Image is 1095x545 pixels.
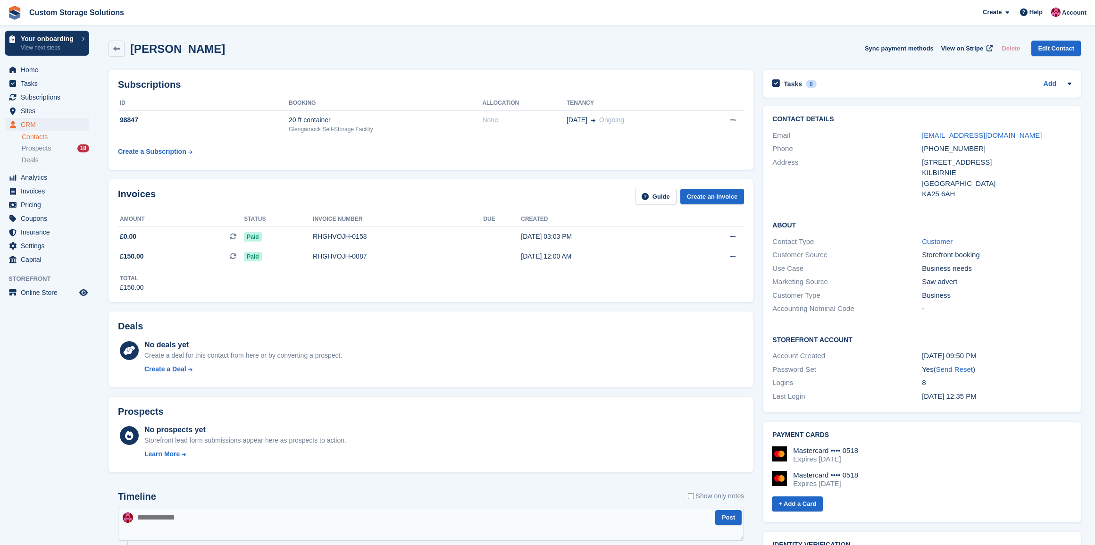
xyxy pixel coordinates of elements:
h2: Payment cards [772,431,1071,439]
a: + Add a Card [772,496,823,512]
span: Pricing [21,198,77,211]
a: Preview store [78,287,89,298]
div: Phone [772,143,922,154]
h2: Contact Details [772,116,1071,123]
img: Mastercard Logo [772,471,787,486]
th: Created [521,212,682,227]
div: Mastercard •••• 0518 [793,446,858,455]
a: [EMAIL_ADDRESS][DOMAIN_NAME] [922,131,1042,139]
h2: About [772,220,1071,229]
div: Storefront booking [922,250,1071,260]
span: ( ) [934,365,975,373]
p: View next steps [21,43,77,52]
button: Post [715,510,742,526]
span: £0.00 [120,232,136,242]
div: RHGHVOJH-0087 [313,252,483,261]
h2: Subscriptions [118,79,744,90]
a: Create a Deal [144,364,342,374]
a: Deals [22,155,89,165]
span: Capital [21,253,77,266]
th: Amount [118,212,244,227]
a: Learn More [144,449,346,459]
th: Tenancy [567,96,699,111]
div: Use Case [772,263,922,274]
a: menu [5,286,89,299]
span: Sites [21,104,77,117]
a: menu [5,77,89,90]
span: Prospects [22,144,51,153]
a: Contacts [22,133,89,142]
img: stora-icon-8386f47178a22dfd0bd8f6a31ec36ba5ce8667c1dd55bd0f319d3a0aa187defe.svg [8,6,22,20]
span: Ongoing [599,116,624,124]
div: 20 ft container [289,115,482,125]
span: £150.00 [120,252,144,261]
button: Sync payment methods [865,41,934,56]
a: Custom Storage Solutions [25,5,128,20]
th: Allocation [482,96,567,111]
a: menu [5,226,89,239]
a: Prospects 18 [22,143,89,153]
h2: Prospects [118,406,164,417]
h2: Deals [118,321,143,332]
span: Invoices [21,184,77,198]
h2: [PERSON_NAME] [130,42,225,55]
div: £150.00 [120,283,144,293]
div: Create a Deal [144,364,186,374]
div: Learn More [144,449,180,459]
div: [PHONE_NUMBER] [922,143,1071,154]
a: Send Reset [936,365,973,373]
div: 98847 [118,115,289,125]
div: Accounting Nominal Code [772,303,922,314]
a: menu [5,212,89,225]
span: Create [983,8,1002,17]
a: menu [5,104,89,117]
a: Create an Invoice [680,189,744,204]
span: View on Stripe [941,44,983,53]
div: Create a Subscription [118,147,186,157]
th: Due [483,212,521,227]
div: 18 [77,144,89,152]
span: Home [21,63,77,76]
div: [DATE] 12:00 AM [521,252,682,261]
div: Create a deal for this contact from here or by converting a prospect. [144,351,342,361]
div: Storefront lead form submissions appear here as prospects to action. [144,436,346,445]
h2: Storefront Account [772,335,1071,344]
div: Contact Type [772,236,922,247]
div: Yes [922,364,1071,375]
a: Edit Contact [1031,41,1081,56]
th: Invoice number [313,212,483,227]
a: menu [5,171,89,184]
div: Expires [DATE] [793,455,858,463]
div: Password Set [772,364,922,375]
div: None [482,115,567,125]
a: menu [5,118,89,131]
div: Customer Type [772,290,922,301]
div: RHGHVOJH-0158 [313,232,483,242]
a: menu [5,198,89,211]
a: menu [5,253,89,266]
div: Saw advert [922,277,1071,287]
div: Business needs [922,263,1071,274]
div: 8 [922,377,1071,388]
span: [DATE] [567,115,587,125]
span: Help [1029,8,1043,17]
a: View on Stripe [937,41,995,56]
div: Logins [772,377,922,388]
div: No prospects yet [144,424,346,436]
div: Total [120,274,144,283]
span: Storefront [8,274,94,284]
div: Customer Source [772,250,922,260]
span: Subscriptions [21,91,77,104]
span: CRM [21,118,77,131]
div: [DATE] 09:50 PM [922,351,1071,361]
div: No deals yet [144,339,342,351]
div: Address [772,157,922,200]
span: Paid [244,252,261,261]
span: Online Store [21,286,77,299]
img: Jack Alexander [123,512,133,523]
div: [STREET_ADDRESS] [922,157,1071,168]
a: menu [5,91,89,104]
h2: Invoices [118,189,156,204]
a: Guide [635,189,677,204]
span: Deals [22,156,39,165]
